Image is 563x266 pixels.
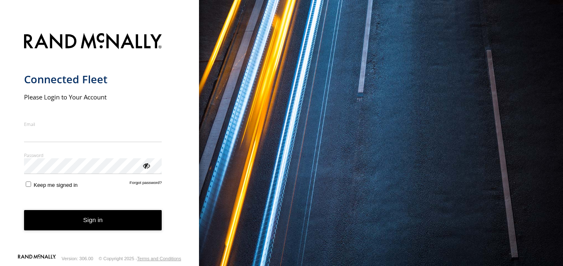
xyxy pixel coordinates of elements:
[18,254,56,263] a: Visit our Website
[137,256,181,261] a: Terms and Conditions
[24,28,175,254] form: main
[142,161,150,169] div: ViewPassword
[24,31,162,53] img: Rand McNally
[24,210,162,230] button: Sign in
[99,256,181,261] div: © Copyright 2025 -
[24,152,162,158] label: Password
[24,93,162,101] h2: Please Login to Your Account
[62,256,93,261] div: Version: 306.00
[26,181,31,187] input: Keep me signed in
[130,180,162,188] a: Forgot password?
[24,73,162,86] h1: Connected Fleet
[34,182,78,188] span: Keep me signed in
[24,121,162,127] label: Email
